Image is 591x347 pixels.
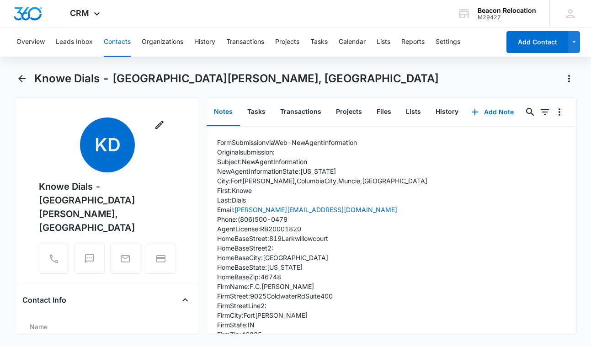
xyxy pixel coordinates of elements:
[217,176,469,186] p: City: Fort [PERSON_NAME], Columbia City, Muncie, [GEOGRAPHIC_DATA]
[217,243,469,253] p: Home Base Street 2:
[478,7,536,14] div: account name
[226,27,264,57] button: Transactions
[217,157,469,166] p: Subject: New Agent Information
[329,98,369,126] button: Projects
[538,105,552,119] button: Filters
[142,27,183,57] button: Organizations
[217,320,469,330] p: Firm State: IN
[275,27,299,57] button: Projects
[70,8,89,18] span: CRM
[428,98,466,126] button: History
[217,291,469,301] p: Firm Street: 9025 Coldwater Rd Suite 400
[399,98,428,126] button: Lists
[462,101,523,123] button: Add Note
[207,98,240,126] button: Notes
[377,27,390,57] button: Lists
[562,71,576,86] button: Actions
[217,234,469,243] p: Home Base Street:819 Larkwillow court
[217,282,469,291] p: Firm Name: F.C. [PERSON_NAME]
[217,195,469,205] p: Last: Dials
[478,14,536,21] div: account id
[217,253,469,262] p: Home Base City: [GEOGRAPHIC_DATA]
[217,301,469,310] p: Firm Street Line 2:
[178,293,192,307] button: Close
[552,105,567,119] button: Overflow Menu
[30,322,185,331] label: Name
[234,206,397,214] a: [PERSON_NAME][EMAIL_ADDRESS][DOMAIN_NAME]
[401,27,425,57] button: Reports
[217,330,469,339] p: Firm Zip: 46825
[217,310,469,320] p: Firm City: Fort [PERSON_NAME]
[506,31,568,53] button: Add Contact
[56,27,93,57] button: Leads Inbox
[217,205,469,214] p: Email:
[217,272,469,282] p: Home Base Zip:46748
[369,98,399,126] button: Files
[80,117,135,172] span: KD
[436,27,460,57] button: Settings
[217,262,469,272] p: Home Base State: [US_STATE]
[240,98,273,126] button: Tasks
[523,105,538,119] button: Search...
[194,27,215,57] button: History
[217,138,469,147] p: Form Submission via Web - New Agent Information
[39,180,176,235] div: Knowe Dials - [GEOGRAPHIC_DATA][PERSON_NAME], [GEOGRAPHIC_DATA]
[104,27,131,57] button: Contacts
[34,72,439,85] h1: Knowe Dials - [GEOGRAPHIC_DATA][PERSON_NAME], [GEOGRAPHIC_DATA]
[217,186,469,195] p: First: Knowe
[16,27,45,57] button: Overview
[217,214,469,224] p: Phone: (806) 500-0479
[217,224,469,234] p: Agent License: RB20001820
[310,27,328,57] button: Tasks
[273,98,329,126] button: Transactions
[15,71,29,86] button: Back
[217,166,469,176] p: New Agent Information State: [US_STATE]
[217,147,469,157] p: Original submission:
[22,294,66,305] h4: Contact Info
[339,27,366,57] button: Calendar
